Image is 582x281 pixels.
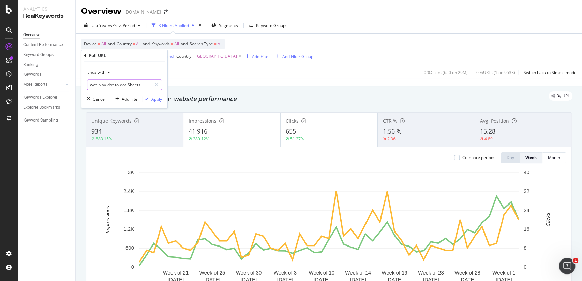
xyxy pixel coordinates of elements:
div: Analytics [23,5,70,12]
span: and [108,41,115,47]
a: Keywords Explorer [23,94,71,101]
div: 3 Filters Applied [159,23,189,28]
div: Ranking [23,61,38,68]
div: Keywords [23,71,41,78]
a: More Reports [23,81,64,88]
div: [DOMAIN_NAME] [124,9,161,15]
span: Ends with [87,69,105,75]
iframe: Intercom live chat [559,258,575,274]
span: 1 [573,258,578,263]
span: Clicks [286,117,299,124]
span: Segments [219,23,238,28]
span: CTR % [383,117,397,124]
text: Clicks [545,212,551,226]
div: Cancel [93,96,106,102]
div: 2.36 [387,136,396,142]
button: Segments [209,20,241,31]
span: By URL [556,94,570,98]
button: Keyword Groups [247,20,290,31]
a: Keyword Groups [23,51,71,58]
div: Add Filter [252,54,270,59]
div: 883.15% [96,136,112,142]
span: Last Year [90,23,108,28]
span: All [174,39,179,49]
a: Keyword Sampling [23,117,71,124]
span: = [192,53,195,59]
text: 8 [524,245,526,251]
button: Last YearvsPrev. Period [81,20,143,31]
div: 0 % URLs ( 1 on 953K ) [476,70,515,75]
a: Explorer Bookmarks [23,104,71,111]
span: 655 [286,127,296,135]
button: Cancel [84,96,106,102]
div: 0 % Clicks ( 650 on 29M ) [424,70,468,75]
text: 0 [131,264,134,270]
span: = [171,41,173,47]
div: Compare periods [462,155,495,160]
button: Day [501,152,520,163]
div: RealKeywords [23,12,70,20]
span: vs Prev. Period [108,23,135,28]
text: 24 [524,207,529,213]
div: Add Filter Group [282,54,313,59]
div: Content Performance [23,41,63,48]
span: 1.56 % [383,127,402,135]
a: Keywords [23,71,71,78]
text: Week of 28 [454,270,480,276]
span: 934 [91,127,102,135]
span: and [143,41,150,47]
span: and [181,41,188,47]
text: 2.4K [123,188,134,194]
span: = [133,41,135,47]
div: Full URL [89,53,106,58]
span: Country [117,41,132,47]
div: Overview [81,5,122,17]
div: Keyword Groups [256,23,287,28]
div: Overview [23,31,40,39]
text: Week of 14 [345,270,371,276]
div: More Reports [23,81,47,88]
div: Explorer Bookmarks [23,104,60,111]
text: Week of 19 [382,270,407,276]
span: Unique Keywords [91,117,132,124]
div: 280.12% [193,136,209,142]
button: Add Filter Group [273,52,313,60]
span: Avg. Position [480,117,509,124]
text: 1.8K [123,207,134,213]
text: Week of 23 [418,270,444,276]
text: Week of 25 [199,270,225,276]
span: [GEOGRAPHIC_DATA] [196,52,237,61]
div: Week [525,155,537,160]
div: 4.89 [484,136,493,142]
span: Impressions [189,117,217,124]
span: 41,916 [189,127,207,135]
text: Week of 3 [274,270,297,276]
span: All [136,39,141,49]
div: Switch back to Simple mode [524,70,577,75]
button: Switch back to Simple mode [521,67,577,78]
span: All [218,39,222,49]
div: arrow-right-arrow-left [164,10,168,14]
a: Ranking [23,61,71,68]
div: Month [548,155,560,160]
span: Keywords [151,41,170,47]
span: Country [176,53,191,59]
text: Week of 30 [236,270,262,276]
text: 0 [524,264,526,270]
span: Device [84,41,97,47]
text: 600 [125,245,134,251]
button: Apply [142,96,162,102]
button: and [166,53,174,59]
div: Keyword Groups [23,51,54,58]
button: 3 Filters Applied [149,20,197,31]
div: Apply [151,96,162,102]
span: All [101,39,106,49]
div: Keyword Sampling [23,117,58,124]
text: 32 [524,188,529,194]
text: 16 [524,226,529,232]
span: 15.28 [480,127,495,135]
div: 51.27% [290,136,304,142]
div: Day [507,155,514,160]
a: Overview [23,31,71,39]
